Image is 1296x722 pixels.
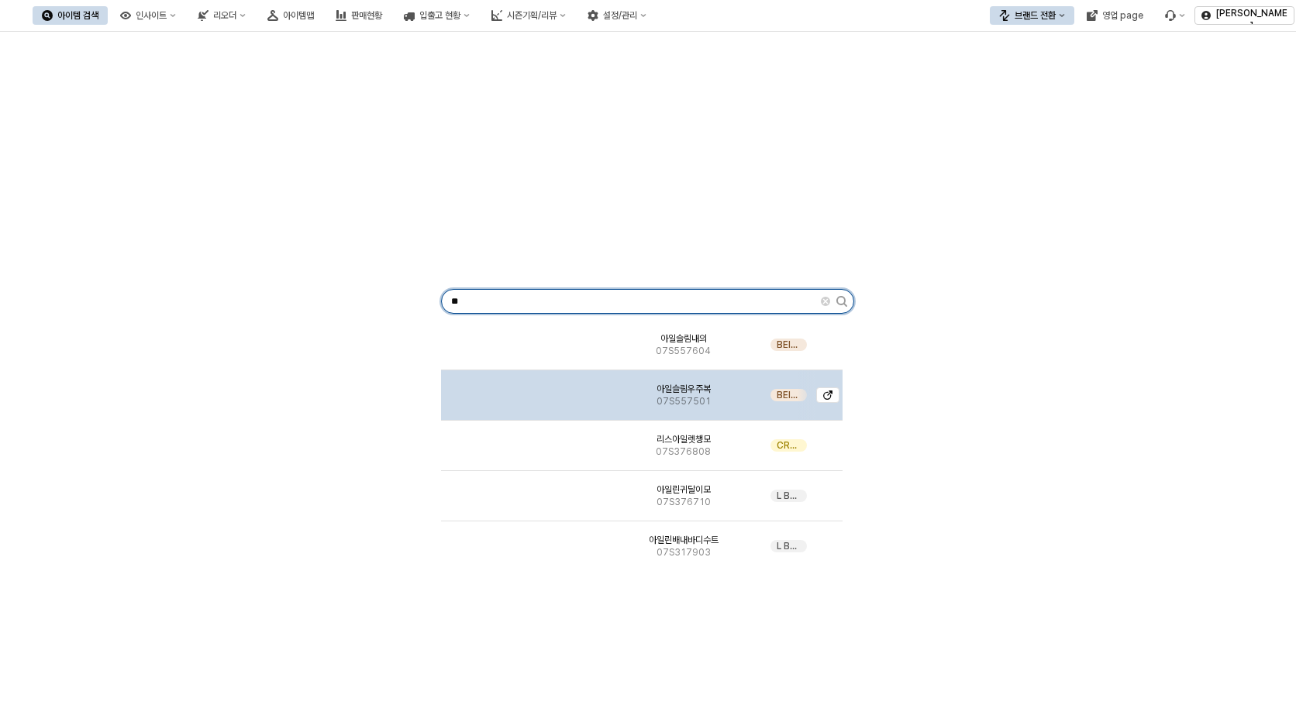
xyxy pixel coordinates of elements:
[33,6,108,25] button: 아이템 검색
[326,6,391,25] button: 판매현황
[660,332,707,345] span: 아일슬림내의
[283,10,314,21] div: 아이템맵
[395,6,479,25] button: 입출고 현황
[351,10,382,21] div: 판매현황
[1215,7,1287,32] p: [PERSON_NAME]
[1102,10,1143,21] div: 영업 page
[777,389,801,401] span: BEIGE
[656,345,711,357] span: 07S557604
[419,10,460,21] div: 입출고 현황
[1015,10,1056,21] div: 브랜드 전환
[603,10,637,21] div: 설정/관리
[656,445,711,458] span: 07S376808
[649,534,719,546] span: 아일린배내바디수트
[777,339,801,351] span: BEIGE
[990,6,1074,25] button: 브랜드 전환
[482,6,575,25] button: 시즌기획/리뷰
[188,6,255,25] button: 리오더
[1194,6,1294,25] button: [PERSON_NAME]
[136,10,167,21] div: 인사이트
[777,490,801,502] span: L BEIGE
[821,297,830,306] button: Clear
[258,6,323,25] button: 아이템맵
[1077,6,1153,25] button: 영업 page
[657,496,711,508] span: 07S376710
[578,6,656,25] button: 설정/관리
[777,439,801,452] span: CREAM
[213,10,236,21] div: 리오더
[657,433,711,445] span: 리스아일렛챙모
[111,6,185,25] button: 인사이트
[1156,6,1194,25] div: Menu item 6
[57,10,98,21] div: 아이템 검색
[657,483,711,496] span: 아일린귀달이모
[657,395,711,407] span: 07S557501
[777,540,801,552] span: L BEIGE
[816,387,839,403] button: 아이템 상세
[657,546,711,559] span: 07S317903
[507,10,557,21] div: 시즌기획/리뷰
[657,383,711,395] span: 아일슬림우주복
